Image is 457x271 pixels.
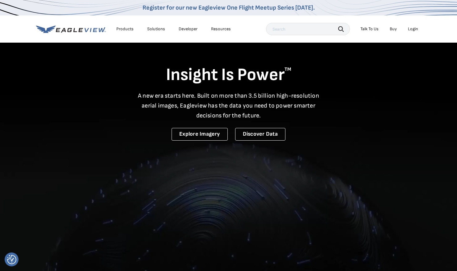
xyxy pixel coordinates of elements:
h1: Insight Is Power [36,64,421,86]
a: Developer [179,26,197,32]
div: Talk To Us [360,26,379,32]
a: Buy [390,26,397,32]
input: Search [266,23,350,35]
p: A new era starts here. Built on more than 3.5 billion high-resolution aerial images, Eagleview ha... [134,91,323,121]
div: Login [408,26,418,32]
a: Register for our new Eagleview One Flight Meetup Series [DATE]. [143,4,315,11]
button: Consent Preferences [7,255,16,264]
sup: TM [285,66,291,72]
div: Solutions [147,26,165,32]
a: Explore Imagery [172,128,228,141]
a: Discover Data [235,128,285,141]
div: Products [116,26,134,32]
div: Resources [211,26,231,32]
img: Revisit consent button [7,255,16,264]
